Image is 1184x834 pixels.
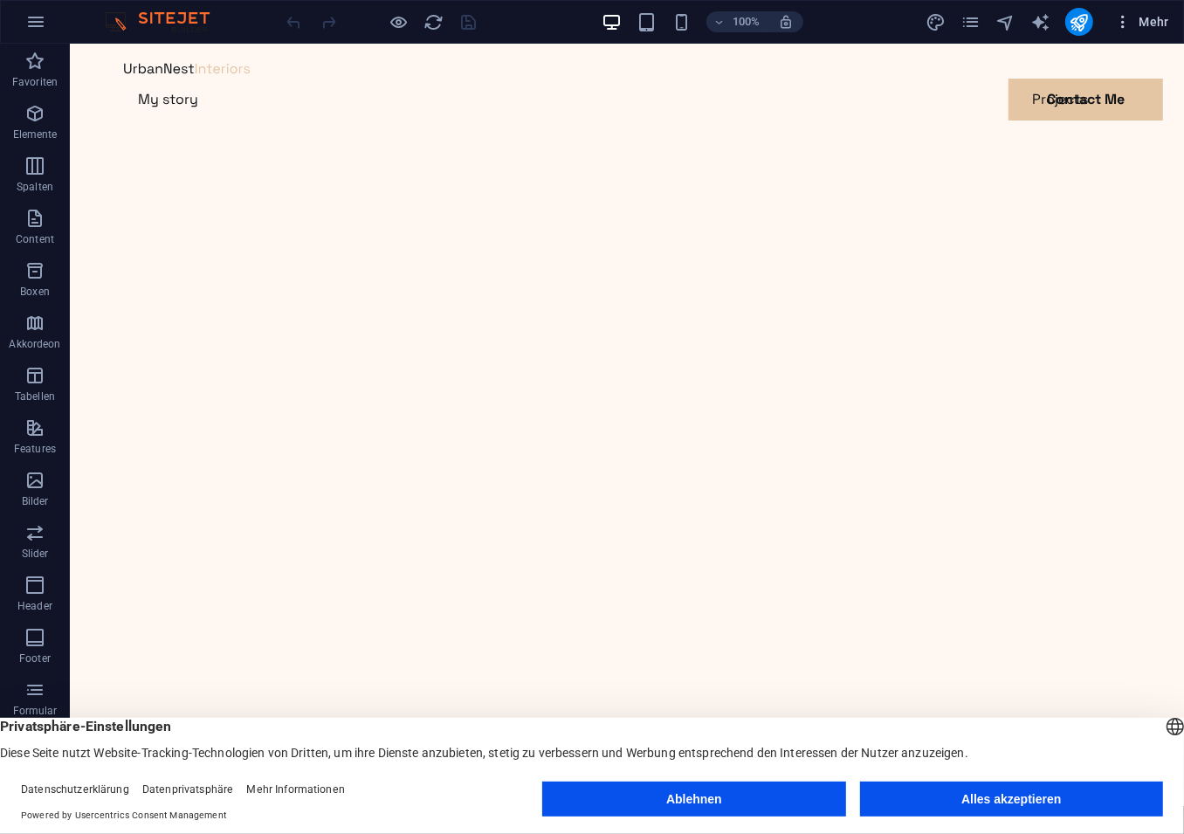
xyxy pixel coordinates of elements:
p: Features [14,442,56,456]
span: Mehr [1114,13,1169,31]
p: Formular [13,704,58,718]
button: Mehr [1107,8,1176,36]
i: Seite neu laden [424,12,444,32]
i: AI Writer [1030,12,1050,32]
p: Boxen [20,285,50,299]
p: Akkordeon [9,337,60,351]
img: Editor Logo [100,11,231,32]
button: text_generator [1030,11,1051,32]
i: Veröffentlichen [1069,12,1089,32]
p: Tabellen [15,389,55,403]
button: design [926,11,947,32]
h6: 100% [733,11,761,32]
button: pages [960,11,981,32]
p: Slider [22,547,49,561]
p: Header [17,599,52,613]
i: Navigator [995,12,1015,32]
button: navigator [995,11,1016,32]
button: publish [1065,8,1093,36]
p: Elemente [13,128,58,141]
i: Bei Größenänderung Zoomstufe automatisch an das gewählte Gerät anpassen. [778,14,794,30]
p: Bilder [22,494,49,508]
p: Content [16,232,54,246]
p: Favoriten [12,75,58,89]
button: reload [423,11,444,32]
p: Spalten [17,180,53,194]
button: 100% [706,11,768,32]
p: Footer [19,651,51,665]
i: Seiten (Strg+Alt+S) [960,12,981,32]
